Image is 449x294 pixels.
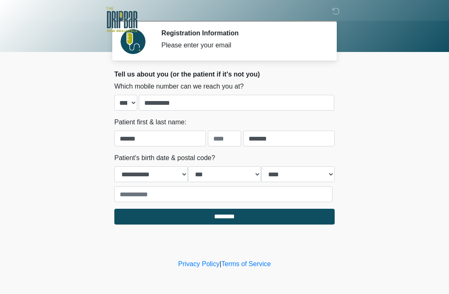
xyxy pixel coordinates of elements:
img: The DRIPBaR - New Braunfels Logo [106,6,138,33]
label: Which mobile number can we reach you at? [114,82,244,91]
a: Privacy Policy [178,260,220,267]
a: | [220,260,221,267]
img: Agent Avatar [121,29,146,54]
h2: Tell us about you (or the patient if it's not you) [114,70,335,78]
div: Please enter your email [161,40,322,50]
label: Patient's birth date & postal code? [114,153,215,163]
label: Patient first & last name: [114,117,186,127]
a: Terms of Service [221,260,271,267]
